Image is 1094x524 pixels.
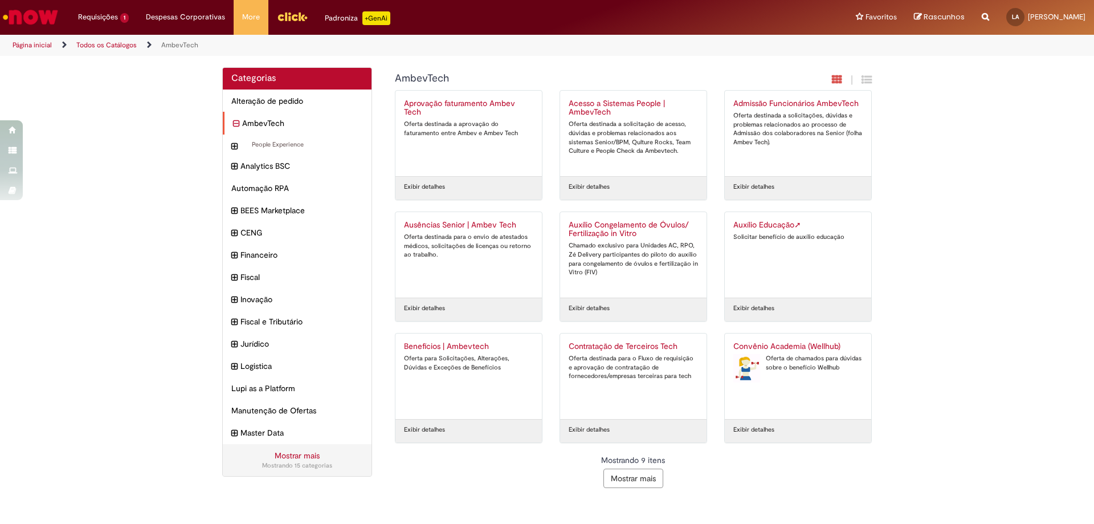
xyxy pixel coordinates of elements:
[733,111,863,147] div: Oferta destinada a solicitações, dúvidas e problemas relacionados ao processo de Admissão dos col...
[231,95,363,107] span: Alteração de pedido
[223,288,372,311] div: expandir categoria Inovação Inovação
[240,160,363,172] span: Analytics BSC
[404,304,445,313] a: Exibir detalhes
[223,90,372,112] div: Alteração de pedido
[231,74,363,84] h2: Categorias
[231,140,238,153] i: expandir categoria People Experience
[13,40,52,50] a: Página inicial
[569,304,610,313] a: Exibir detalhes
[231,227,238,239] i: expandir categoria CENG
[851,74,853,87] span: |
[404,233,533,259] div: Oferta destinada para o envio de atestados médicos, solicitações de licenças ou retorno ao trabalho.
[404,221,533,230] h2: Ausências Senior | Ambev Tech
[733,221,863,230] h2: Auxílio Educação
[733,182,774,192] a: Exibir detalhes
[223,155,372,177] div: expandir categoria Analytics BSC Analytics BSC
[560,212,707,298] a: Auxílio Congelamento de Óvulos/ Fertilização in Vitro Chamado exclusivo para Unidades AC, RPO, Zé...
[569,99,698,117] h2: Acesso a Sistemas People | AmbevTech
[242,117,363,129] span: AmbevTech
[161,40,198,50] a: AmbevTech
[223,177,372,200] div: Automação RPA
[223,332,372,355] div: expandir categoria Jurídico Jurídico
[231,316,238,328] i: expandir categoria Fiscal e Tributário
[924,11,965,22] span: Rascunhos
[404,342,533,351] h2: Benefícios | Ambevtech
[240,360,363,372] span: Logistica
[223,310,372,333] div: expandir categoria Fiscal e Tributário Fiscal e Tributário
[603,469,663,488] button: Mostrar mais
[733,354,863,372] div: Oferta de chamados para dúvidas sobre o benefício Wellhub
[223,355,372,377] div: expandir categoria Logistica Logistica
[240,140,363,149] span: People Experience
[395,454,872,466] div: Mostrando 9 itens
[733,233,863,242] div: Solicitar benefício de auxílio educação
[240,271,363,283] span: Fiscal
[733,342,863,351] h2: Convênio Academia (Wellhub)
[231,249,238,262] i: expandir categoria Financeiro
[325,11,390,25] div: Padroniza
[569,354,698,381] div: Oferta destinada para o Fluxo de requisição e aprovação de contratação de fornecedores/empresas t...
[240,205,363,216] span: BEES Marketplace
[223,399,372,422] div: Manutenção de Ofertas
[146,11,225,23] span: Despesas Corporativas
[395,212,542,298] a: Ausências Senior | Ambev Tech Oferta destinada para o envio de atestados médicos, solicitações de...
[560,334,707,419] a: Contratação de Terceiros Tech Oferta destinada para o Fluxo de requisição e aprovação de contrata...
[404,182,445,192] a: Exibir detalhes
[78,11,118,23] span: Requisições
[240,338,363,350] span: Jurídico
[794,220,801,230] span: Link Externo
[231,271,238,284] i: expandir categoria Fiscal
[240,294,363,305] span: Inovação
[223,135,372,155] ul: AmbevTech subcategorias
[231,182,363,194] span: Automação RPA
[560,91,707,176] a: Acesso a Sistemas People | AmbevTech Oferta destinada a solicitação de acesso, dúvidas e problema...
[231,160,238,173] i: expandir categoria Analytics BSC
[76,40,137,50] a: Todos os Catálogos
[569,425,610,434] a: Exibir detalhes
[223,112,372,135] div: recolher categoria AmbevTech AmbevTech
[231,383,363,394] span: Lupi as a Platform
[395,91,542,176] a: Aprovação faturamento Ambev Tech Oferta destinada a aprovação do faturamento entre Ambev e Ambev ...
[1,6,60,29] img: ServiceNow
[233,117,239,130] i: recolher categoria AmbevTech
[862,74,872,85] i: Exibição de grade
[1028,12,1085,22] span: [PERSON_NAME]
[725,334,871,419] a: Convênio Academia (Wellhub) Convênio Academia (Wellhub) Oferta de chamados para dúvidas sobre o b...
[231,405,363,416] span: Manutenção de Ofertas
[231,294,238,306] i: expandir categoria Inovação
[277,8,308,25] img: click_logo_yellow_360x200.png
[231,427,238,440] i: expandir categoria Master Data
[569,241,698,277] div: Chamado exclusivo para Unidades AC, RPO, Zé Delivery participantes do piloto do auxílio para cong...
[362,11,390,25] p: +GenAi
[395,334,542,419] a: Benefícios | Ambevtech Oferta para Solicitações, Alterações, Dúvidas e Exceções de Benefícios
[404,99,533,117] h2: Aprovação faturamento Ambev Tech
[395,73,749,84] h1: {"description":null,"title":"AmbevTech"} Categoria
[569,120,698,156] div: Oferta destinada a solicitação de acesso, dúvidas e problemas relacionados aos sistemas Senior/BP...
[832,74,842,85] i: Exibição em cartão
[223,243,372,266] div: expandir categoria Financeiro Financeiro
[242,11,260,23] span: More
[240,427,363,438] span: Master Data
[223,90,372,444] ul: Categorias
[404,120,533,137] div: Oferta destinada a aprovação do faturamento entre Ambev e Ambev Tech
[725,212,871,298] a: Auxílio EducaçãoLink Externo Solicitar benefício de auxílio educação
[231,205,238,217] i: expandir categoria BEES Marketplace
[223,135,372,155] div: expandir categoria People Experience People Experience
[725,91,871,176] a: Admissão Funcionários AmbevTech Oferta destinada a solicitações, dúvidas e problemas relacionados...
[569,182,610,192] a: Exibir detalhes
[733,304,774,313] a: Exibir detalhes
[231,338,238,351] i: expandir categoria Jurídico
[569,221,698,239] h2: Auxílio Congelamento de Óvulos/ Fertilização in Vitro
[223,421,372,444] div: expandir categoria Master Data Master Data
[914,12,965,23] a: Rascunhos
[733,99,863,108] h2: Admissão Funcionários AmbevTech
[240,249,363,261] span: Financeiro
[866,11,897,23] span: Favoritos
[223,377,372,400] div: Lupi as a Platform
[240,316,363,327] span: Fiscal e Tributário
[223,221,372,244] div: expandir categoria CENG CENG
[231,360,238,373] i: expandir categoria Logistica
[1012,13,1019,21] span: LA
[404,354,533,372] div: Oferta para Solicitações, Alterações, Dúvidas e Exceções de Benefícios
[9,35,721,56] ul: Trilhas de página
